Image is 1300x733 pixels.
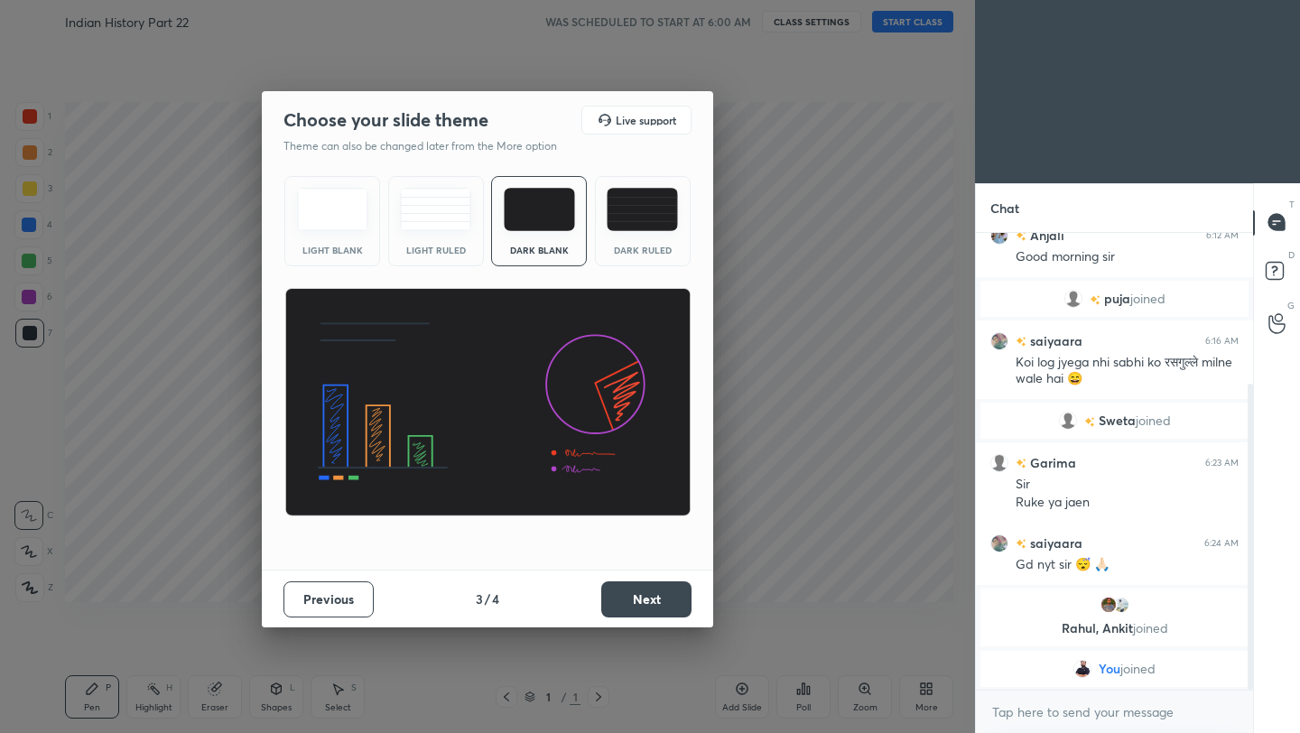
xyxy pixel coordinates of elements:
p: Rahul, Ankit [991,621,1238,636]
span: You [1099,662,1120,676]
div: Light Ruled [400,246,472,255]
img: no-rating-badge.077c3623.svg [1090,294,1100,304]
div: grid [976,233,1253,691]
h6: Garima [1026,453,1076,472]
img: no-rating-badge.077c3623.svg [1016,539,1026,549]
h5: Live support [616,115,676,125]
span: Sweta [1099,413,1136,428]
p: T [1289,198,1295,211]
img: no-rating-badge.077c3623.svg [1084,416,1095,426]
img: darkRuledTheme.de295e13.svg [607,188,678,231]
h6: saiyaara [1026,331,1082,350]
img: no-rating-badge.077c3623.svg [1016,459,1026,469]
img: no-rating-badge.077c3623.svg [1016,337,1026,347]
span: joined [1130,292,1165,306]
div: Light Blank [296,246,368,255]
h4: 4 [492,589,499,608]
div: 6:12 AM [1206,229,1239,240]
img: no-rating-badge.077c3623.svg [1016,231,1026,241]
h6: saiyaara [1026,534,1082,552]
span: puja [1104,292,1130,306]
img: 2e1776e2a17a458f8f2ae63657c11f57.jpg [1073,660,1091,678]
div: Dark Ruled [607,246,679,255]
p: G [1287,299,1295,312]
button: Next [601,581,692,617]
div: 6:24 AM [1204,537,1239,548]
div: Koi log jyega nhi sabhi ko रसगुल्ले milne wale hai 😄 [1016,354,1239,388]
h4: / [485,589,490,608]
div: Dark Blank [503,246,575,255]
span: joined [1136,413,1171,428]
img: 6d7800d0444a4b94a59275cba0dd1fea.jpg [990,331,1008,349]
div: 6:16 AM [1205,335,1239,346]
img: darkThemeBanner.d06ce4a2.svg [284,288,692,517]
h4: 3 [476,589,483,608]
img: default.png [990,453,1008,471]
p: Chat [976,184,1034,232]
img: darkTheme.f0cc69e5.svg [504,188,575,231]
div: Good morning sir [1016,248,1239,266]
h2: Choose your slide theme [283,108,488,132]
img: lightTheme.e5ed3b09.svg [297,188,368,231]
span: joined [1133,619,1168,636]
button: Previous [283,581,374,617]
img: 21e5873c82284334af09b4cf28ac2c56.jpg [1100,596,1118,614]
div: Sir [1016,476,1239,494]
div: 6:23 AM [1205,457,1239,468]
div: Ruke ya jaen [1016,494,1239,512]
h6: Anjali [1026,226,1064,245]
div: Gd nyt sir 😴 🙏🏻 [1016,556,1239,574]
img: default.png [1064,290,1082,308]
img: lightRuledTheme.5fabf969.svg [400,188,471,231]
img: f1124f5110f047a9b143534817469acb.jpg [990,226,1008,244]
p: Theme can also be changed later from the More option [283,138,576,154]
span: joined [1120,662,1156,676]
p: D [1288,248,1295,262]
img: 6d7800d0444a4b94a59275cba0dd1fea.jpg [990,534,1008,552]
img: default.png [1059,412,1077,430]
img: b95bdec186df424ebc1fcb561e0131c1.jpg [1112,596,1130,614]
